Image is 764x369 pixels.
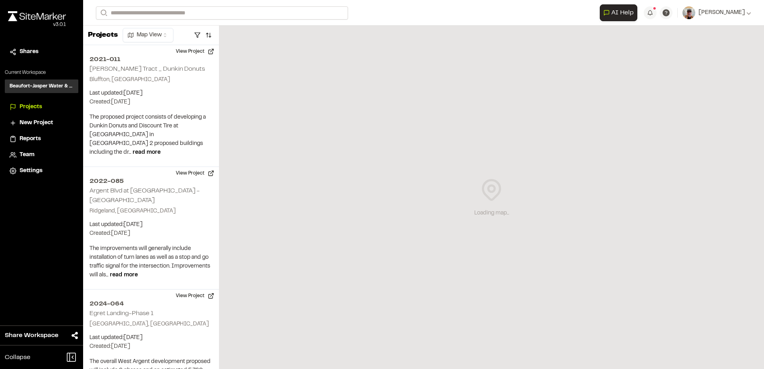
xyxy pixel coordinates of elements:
[90,188,200,203] h2: Argent Blvd at [GEOGRAPHIC_DATA] - [GEOGRAPHIC_DATA]
[171,45,219,58] button: View Project
[20,103,42,111] span: Projects
[90,342,213,351] p: Created: [DATE]
[90,75,213,84] p: Bluffton, [GEOGRAPHIC_DATA]
[5,331,58,340] span: Share Workspace
[20,151,34,159] span: Team
[90,98,213,107] p: Created: [DATE]
[10,83,74,90] h3: Beaufort-Jasper Water & Sewer Authority
[682,6,751,19] button: [PERSON_NAME]
[171,167,219,180] button: View Project
[90,244,213,280] p: The improvements will generally include installation of turn lanes as well as a stop and go traff...
[90,229,213,238] p: Created: [DATE]
[96,6,110,20] button: Search
[90,333,213,342] p: Last updated: [DATE]
[20,167,42,175] span: Settings
[90,299,213,309] h2: 2024-064
[90,55,213,64] h2: 2021-011
[171,290,219,302] button: View Project
[110,273,138,278] span: read more
[8,21,66,28] div: Oh geez...please don't...
[133,150,161,155] span: read more
[10,103,74,111] a: Projects
[5,69,78,76] p: Current Workspace
[20,135,41,143] span: Reports
[90,113,213,157] p: The proposed project consists of developing a Dunkin Donuts and Discount Tire at [GEOGRAPHIC_DATA...
[90,220,213,229] p: Last updated: [DATE]
[600,4,641,21] div: Open AI Assistant
[90,311,153,316] h2: Egret Landing-Phase 1
[474,209,509,218] div: Loading map...
[90,207,213,216] p: Ridgeland, [GEOGRAPHIC_DATA]
[90,320,213,329] p: [GEOGRAPHIC_DATA], [GEOGRAPHIC_DATA]
[90,177,213,186] h2: 2022-085
[90,89,213,98] p: Last updated: [DATE]
[5,353,30,362] span: Collapse
[88,30,118,41] p: Projects
[682,6,695,19] img: User
[10,167,74,175] a: Settings
[10,151,74,159] a: Team
[90,66,205,72] h2: [PERSON_NAME] Tract _ Dunkin Donuts
[8,11,66,21] img: rebrand.png
[10,119,74,127] a: New Project
[20,119,53,127] span: New Project
[611,8,634,18] span: AI Help
[20,48,38,56] span: Shares
[10,135,74,143] a: Reports
[600,4,637,21] button: Open AI Assistant
[10,48,74,56] a: Shares
[698,8,745,17] span: [PERSON_NAME]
